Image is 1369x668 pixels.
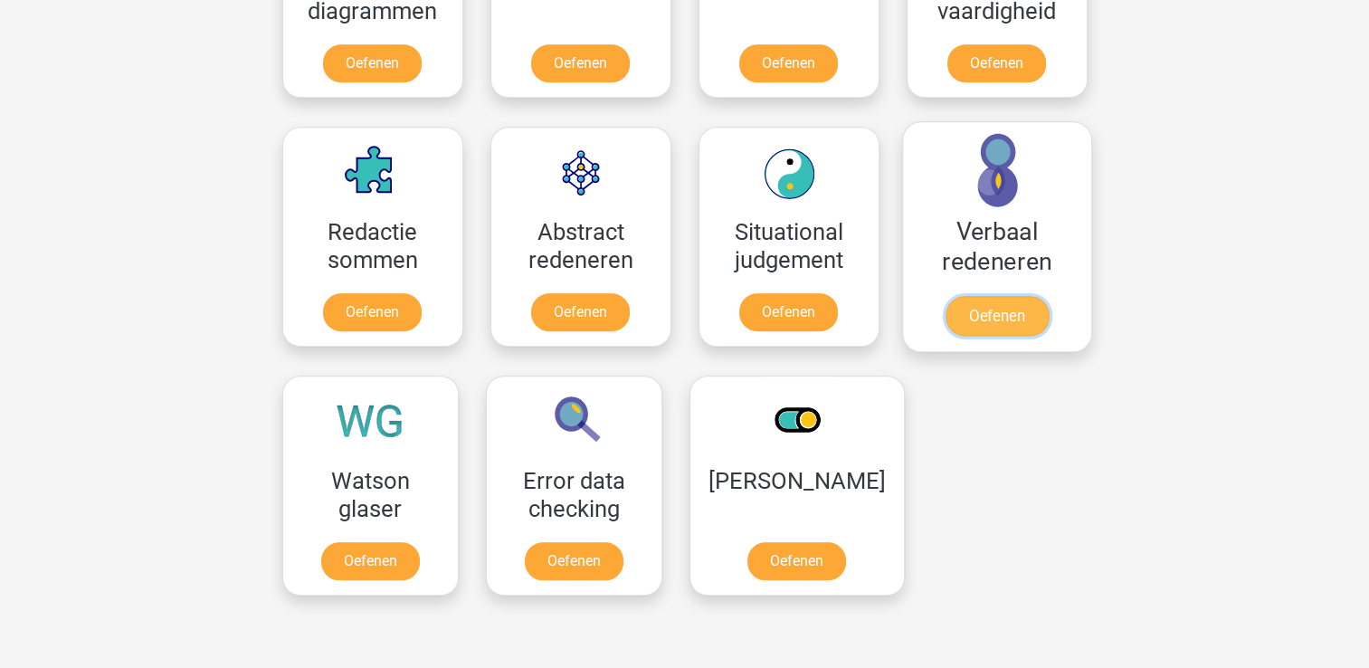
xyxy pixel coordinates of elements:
[945,296,1048,336] a: Oefenen
[323,293,422,331] a: Oefenen
[531,44,630,82] a: Oefenen
[321,542,420,580] a: Oefenen
[747,542,846,580] a: Oefenen
[739,44,838,82] a: Oefenen
[531,293,630,331] a: Oefenen
[739,293,838,331] a: Oefenen
[525,542,623,580] a: Oefenen
[323,44,422,82] a: Oefenen
[947,44,1046,82] a: Oefenen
